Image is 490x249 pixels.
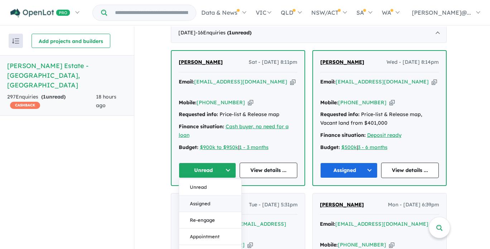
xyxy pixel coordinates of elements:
[335,221,428,227] a: [EMAIL_ADDRESS][DOMAIN_NAME]
[179,111,218,118] strong: Requested info:
[178,201,222,208] span: [PERSON_NAME]
[389,241,394,249] button: Copy
[179,99,197,106] strong: Mobile:
[179,59,223,65] span: [PERSON_NAME]
[179,144,198,150] strong: Budget:
[196,29,251,36] span: - 16 Enquir ies
[179,163,236,178] button: Unread
[320,143,439,152] div: |
[179,110,297,119] div: Price-list & Release map
[179,195,241,212] button: Assigned
[248,241,253,249] button: Copy
[178,241,196,248] strong: Mobile:
[178,221,194,227] strong: Email:
[320,241,338,248] strong: Mobile:
[227,29,251,36] strong: ( unread)
[178,201,222,209] a: [PERSON_NAME]
[196,241,245,248] a: [PHONE_NUMBER]
[179,212,241,228] button: Re-engage
[290,78,296,86] button: Copy
[96,94,116,109] span: 18 hours ago
[341,144,357,150] a: $500k
[386,58,439,67] span: Wed - [DATE] 8:14pm
[43,94,46,100] span: 1
[389,99,395,106] button: Copy
[320,59,364,65] span: [PERSON_NAME]
[320,111,360,118] strong: Requested info:
[239,144,269,150] a: 1 - 3 months
[320,144,340,150] strong: Budget:
[432,78,437,86] button: Copy
[367,132,402,138] a: Deposit ready
[320,201,364,208] span: [PERSON_NAME]
[32,34,110,48] button: Add projects and builders
[320,78,336,85] strong: Email:
[338,99,386,106] a: [PHONE_NUMBER]
[320,132,366,138] strong: Finance situation:
[229,29,232,36] span: 1
[7,61,127,90] h5: [PERSON_NAME] Estate - [GEOGRAPHIC_DATA] , [GEOGRAPHIC_DATA]
[412,9,471,16] span: [PERSON_NAME]@...
[388,201,439,209] span: Mon - [DATE] 6:39pm
[320,99,338,106] strong: Mobile:
[179,123,289,138] a: Cash buyer, no need for a loan
[179,228,241,245] button: Appointment
[10,102,40,109] span: CASHBACK
[320,110,439,128] div: Price-list & Release map, Vacant land from $401,000
[320,163,378,178] button: Assigned
[179,78,194,85] strong: Email:
[179,123,224,130] strong: Finance situation:
[249,58,297,67] span: Sat - [DATE] 8:11pm
[179,179,241,195] button: Unread
[200,144,238,150] a: $900k to $950k
[197,99,245,106] a: [PHONE_NUMBER]
[109,5,194,20] input: Try estate name, suburb, builder or developer
[358,144,388,150] a: 3 - 6 months
[381,163,439,178] a: View details ...
[248,99,253,106] button: Copy
[10,9,70,18] img: Openlot PRO Logo White
[171,23,447,43] div: [DATE]
[179,143,297,152] div: |
[41,94,66,100] strong: ( unread)
[320,58,364,67] a: [PERSON_NAME]
[194,78,287,85] a: [EMAIL_ADDRESS][DOMAIN_NAME]
[320,221,335,227] strong: Email:
[320,201,364,209] a: [PERSON_NAME]
[7,93,96,110] div: 297 Enquir ies
[336,78,429,85] a: [EMAIL_ADDRESS][DOMAIN_NAME]
[249,201,298,209] span: Tue - [DATE] 5:31pm
[240,163,297,178] a: View details ...
[338,241,386,248] a: [PHONE_NUMBER]
[12,38,19,44] img: sort.svg
[179,58,223,67] a: [PERSON_NAME]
